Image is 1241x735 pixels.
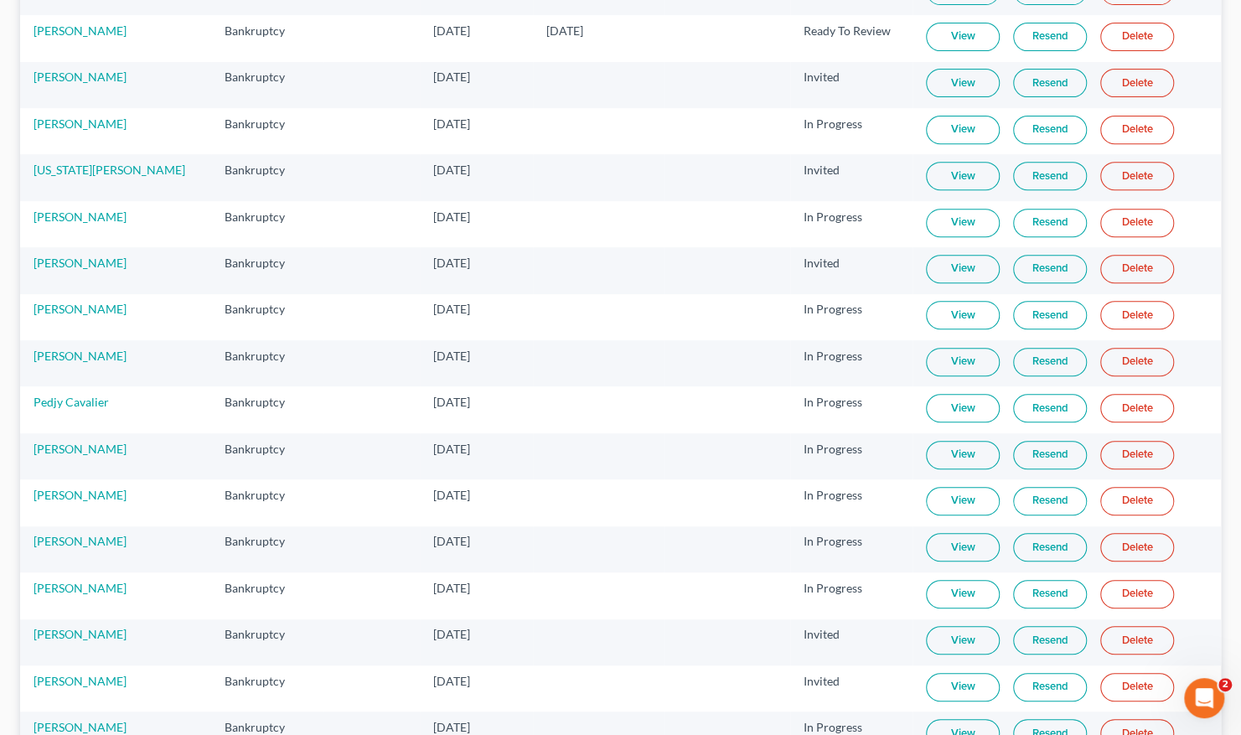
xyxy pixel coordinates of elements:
a: View [926,255,1000,283]
a: View [926,626,1000,655]
td: Bankruptcy [211,386,323,432]
span: [DATE] [433,395,470,409]
a: Delete [1100,487,1174,515]
a: Resend [1013,394,1087,422]
span: [DATE] [433,488,470,502]
a: [PERSON_NAME] [34,627,127,641]
a: Resend [1013,116,1087,144]
a: Delete [1100,255,1174,283]
td: Bankruptcy [211,247,323,293]
td: Invited [790,665,913,712]
a: View [926,533,1000,562]
a: View [926,487,1000,515]
td: In Progress [790,572,913,619]
a: View [926,162,1000,190]
span: [DATE] [433,163,470,177]
a: [PERSON_NAME] [34,210,127,224]
td: In Progress [790,479,913,525]
td: In Progress [790,340,913,386]
a: View [926,673,1000,701]
a: Resend [1013,209,1087,237]
td: Bankruptcy [211,433,323,479]
td: Bankruptcy [211,665,323,712]
td: In Progress [790,201,913,247]
a: Resend [1013,23,1087,51]
td: Bankruptcy [211,479,323,525]
a: View [926,209,1000,237]
a: [PERSON_NAME] [34,720,127,734]
a: Delete [1100,580,1174,608]
a: Resend [1013,162,1087,190]
a: View [926,69,1000,97]
a: Resend [1013,626,1087,655]
span: [DATE] [433,70,470,84]
td: Invited [790,247,913,293]
a: Pedjy Cavalier [34,395,109,409]
span: [DATE] [433,210,470,224]
a: Resend [1013,487,1087,515]
td: Bankruptcy [211,154,323,200]
span: 2 [1218,678,1232,691]
span: [DATE] [433,674,470,688]
a: View [926,580,1000,608]
span: [DATE] [433,349,470,363]
td: In Progress [790,108,913,154]
td: Bankruptcy [211,526,323,572]
a: Delete [1100,441,1174,469]
td: Ready To Review [790,15,913,61]
a: [US_STATE][PERSON_NAME] [34,163,185,177]
a: [PERSON_NAME] [34,302,127,316]
a: Delete [1100,533,1174,562]
a: Delete [1100,626,1174,655]
td: Bankruptcy [211,15,323,61]
span: [DATE] [433,256,470,270]
a: Delete [1100,394,1174,422]
span: [DATE] [433,116,470,131]
td: Bankruptcy [211,619,323,665]
a: Resend [1013,580,1087,608]
a: Delete [1100,69,1174,97]
span: [DATE] [433,627,470,641]
a: Delete [1100,116,1174,144]
a: [PERSON_NAME] [34,349,127,363]
span: [DATE] [433,581,470,595]
td: Invited [790,154,913,200]
td: Bankruptcy [211,572,323,619]
a: Resend [1013,673,1087,701]
a: [PERSON_NAME] [34,116,127,131]
td: In Progress [790,294,913,340]
span: [DATE] [433,442,470,456]
a: [PERSON_NAME] [34,256,127,270]
a: [PERSON_NAME] [34,23,127,38]
td: Invited [790,619,913,665]
a: View [926,23,1000,51]
a: Delete [1100,673,1174,701]
span: [DATE] [546,23,583,38]
span: [DATE] [433,720,470,734]
a: Delete [1100,348,1174,376]
td: Bankruptcy [211,62,323,108]
td: In Progress [790,386,913,432]
a: Delete [1100,301,1174,329]
td: In Progress [790,526,913,572]
td: Bankruptcy [211,201,323,247]
a: View [926,116,1000,144]
a: [PERSON_NAME] [34,581,127,595]
a: Resend [1013,348,1087,376]
a: View [926,441,1000,469]
span: [DATE] [433,534,470,548]
a: Delete [1100,162,1174,190]
a: [PERSON_NAME] [34,674,127,688]
td: Bankruptcy [211,340,323,386]
a: Resend [1013,533,1087,562]
a: Resend [1013,441,1087,469]
td: Bankruptcy [211,108,323,154]
a: [PERSON_NAME] [34,442,127,456]
a: [PERSON_NAME] [34,534,127,548]
a: Delete [1100,209,1174,237]
a: Delete [1100,23,1174,51]
a: [PERSON_NAME] [34,70,127,84]
a: Resend [1013,301,1087,329]
span: [DATE] [433,23,470,38]
a: View [926,348,1000,376]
